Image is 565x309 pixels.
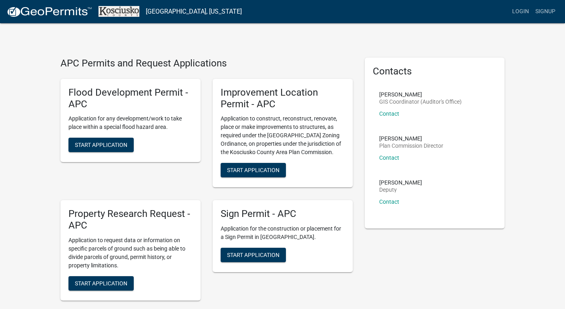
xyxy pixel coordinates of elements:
[379,154,399,161] a: Contact
[379,143,443,148] p: Plan Commission Director
[221,87,345,110] h5: Improvement Location Permit - APC
[68,87,193,110] h5: Flood Development Permit - APC
[221,114,345,157] p: Application to construct, reconstruct, renovate, place or make improvements to structures, as req...
[379,99,462,104] p: GIS Coordinator (Auditor's Office)
[146,5,242,18] a: [GEOGRAPHIC_DATA], [US_STATE]
[60,58,353,69] h4: APC Permits and Request Applications
[221,163,286,177] button: Start Application
[373,66,497,77] h5: Contacts
[68,114,193,131] p: Application for any development/work to take place within a special flood hazard area.
[509,4,532,19] a: Login
[379,199,399,205] a: Contact
[221,208,345,220] h5: Sign Permit - APC
[379,92,462,97] p: [PERSON_NAME]
[75,280,127,286] span: Start Application
[227,167,279,173] span: Start Application
[379,187,422,193] p: Deputy
[227,252,279,258] span: Start Application
[221,248,286,262] button: Start Application
[379,180,422,185] p: [PERSON_NAME]
[221,225,345,241] p: Application for the construction or placement for a Sign Permit in [GEOGRAPHIC_DATA].
[75,142,127,148] span: Start Application
[68,208,193,231] h5: Property Research Request - APC
[379,110,399,117] a: Contact
[532,4,559,19] a: Signup
[379,136,443,141] p: [PERSON_NAME]
[68,236,193,270] p: Application to request data or information on specific parcels of ground such as being able to di...
[68,276,134,291] button: Start Application
[68,138,134,152] button: Start Application
[99,6,139,17] img: Kosciusko County, Indiana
